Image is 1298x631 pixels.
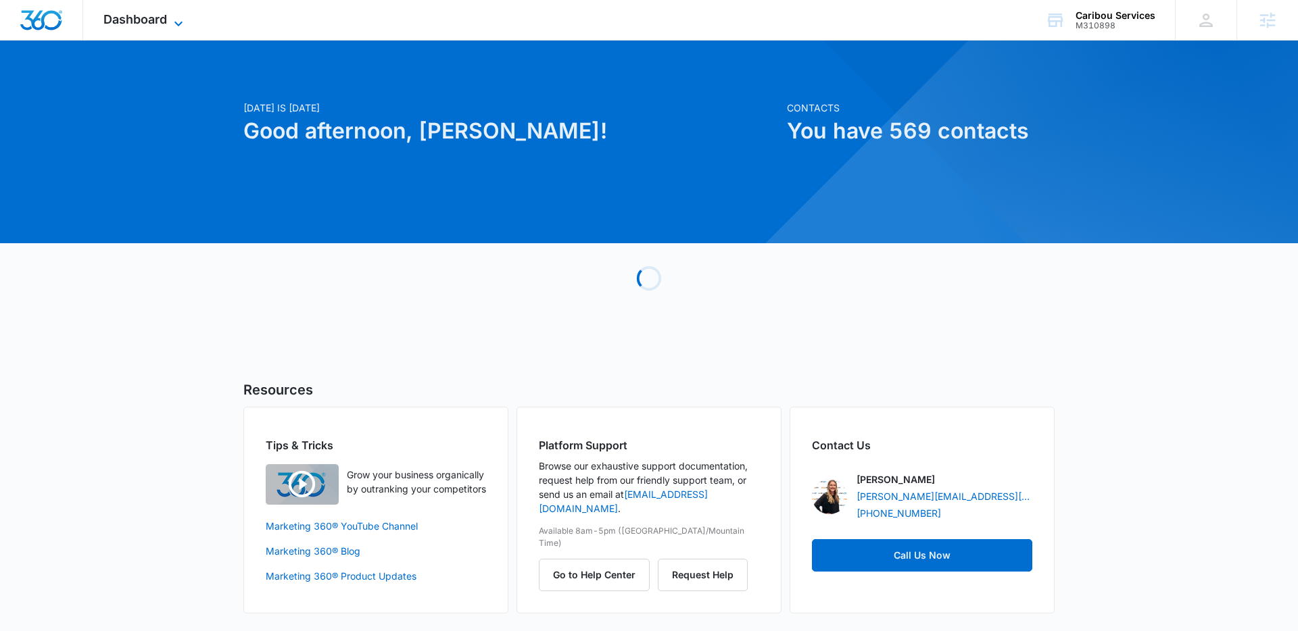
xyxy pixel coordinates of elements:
[787,115,1055,147] h1: You have 569 contacts
[812,437,1032,453] h2: Contact Us
[539,525,759,549] p: Available 8am-5pm ([GEOGRAPHIC_DATA]/Mountain Time)
[787,101,1055,115] p: Contacts
[857,472,935,486] p: [PERSON_NAME]
[243,101,779,115] p: [DATE] is [DATE]
[857,489,1032,503] a: [PERSON_NAME][EMAIL_ADDRESS][PERSON_NAME][DOMAIN_NAME]
[857,506,941,520] a: [PHONE_NUMBER]
[812,539,1032,572] a: Call Us Now
[243,115,779,147] h1: Good afternoon, [PERSON_NAME]!
[1076,21,1155,30] div: account id
[539,569,658,580] a: Go to Help Center
[243,380,1055,400] h5: Resources
[266,519,486,533] a: Marketing 360® YouTube Channel
[266,544,486,558] a: Marketing 360® Blog
[347,468,486,496] p: Grow your business organically by outranking your competitors
[1076,10,1155,21] div: account name
[266,437,486,453] h2: Tips & Tricks
[539,437,759,453] h2: Platform Support
[812,479,847,514] img: Brooke Poulson
[266,569,486,583] a: Marketing 360® Product Updates
[658,569,748,580] a: Request Help
[266,464,339,505] img: Quick Overview Video
[539,559,650,591] button: Go to Help Center
[103,12,167,26] span: Dashboard
[658,559,748,591] button: Request Help
[539,459,759,515] p: Browse our exhaustive support documentation, request help from our friendly support team, or send...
